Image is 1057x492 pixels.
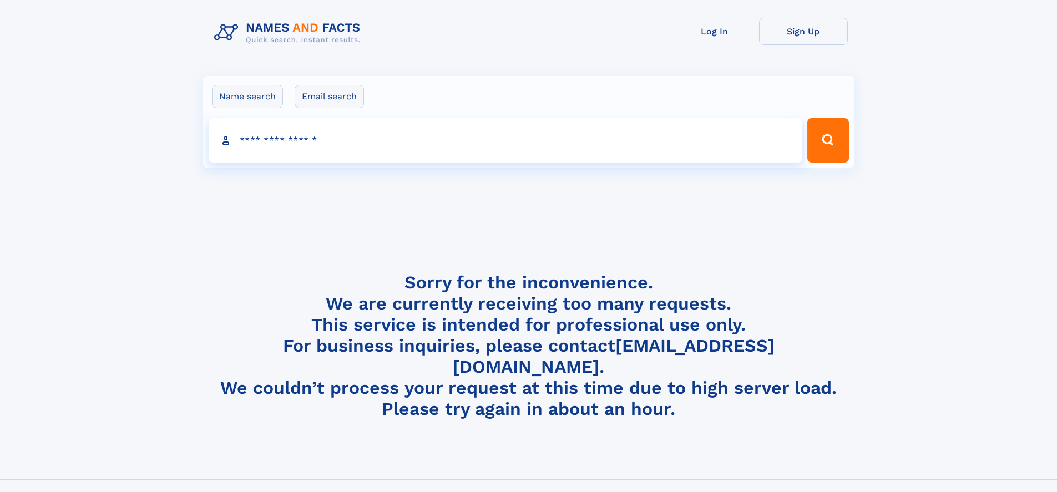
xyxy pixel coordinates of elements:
[670,18,759,45] a: Log In
[210,272,848,420] h4: Sorry for the inconvenience. We are currently receiving too many requests. This service is intend...
[210,18,370,48] img: Logo Names and Facts
[209,118,803,163] input: search input
[295,85,364,108] label: Email search
[453,335,775,377] a: [EMAIL_ADDRESS][DOMAIN_NAME]
[759,18,848,45] a: Sign Up
[212,85,283,108] label: Name search
[807,118,848,163] button: Search Button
